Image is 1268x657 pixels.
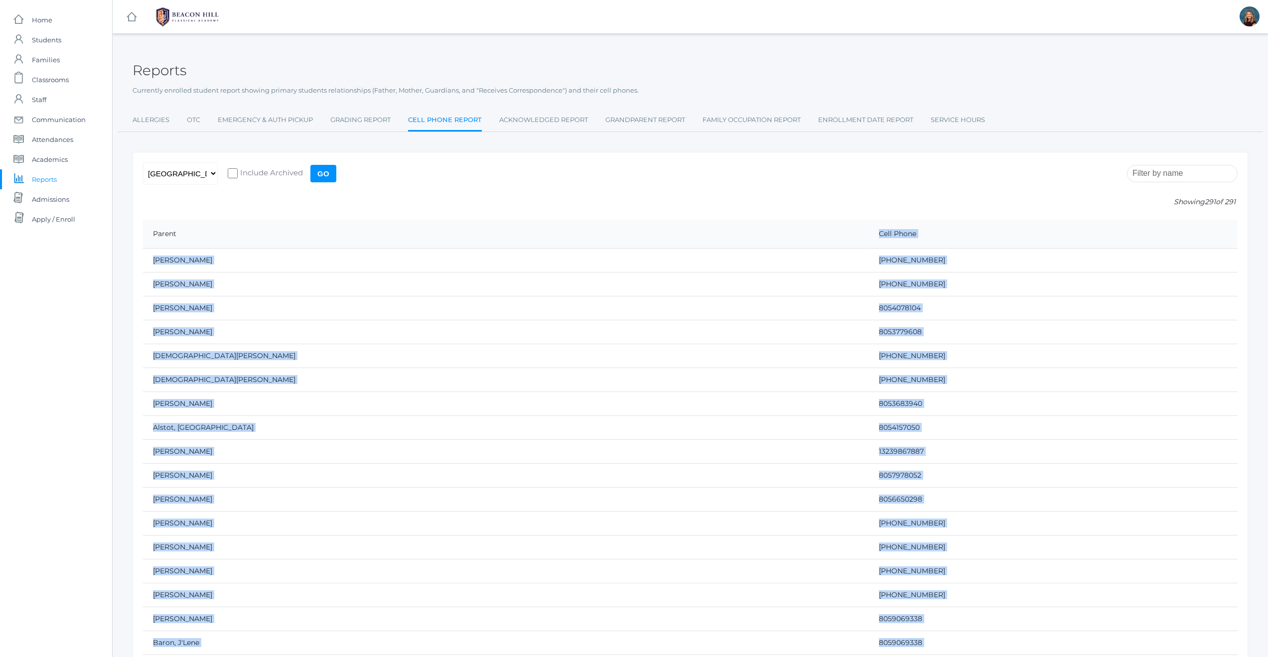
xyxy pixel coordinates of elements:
td: [PHONE_NUMBER] [869,559,1238,583]
a: [PERSON_NAME] [153,495,212,504]
input: Include Archived [228,168,238,178]
td: [PHONE_NUMBER] [869,368,1238,392]
a: [PERSON_NAME] [153,590,212,599]
a: Emergency & Auth Pickup [218,110,313,130]
a: [DEMOGRAPHIC_DATA][PERSON_NAME] [153,375,295,384]
a: [PERSON_NAME] [153,471,212,480]
span: Apply / Enroll [32,209,75,229]
td: 13239867887 [869,439,1238,463]
td: [PHONE_NUMBER] [869,272,1238,296]
a: [PERSON_NAME] [153,399,212,408]
span: Families [32,50,60,70]
a: Family Occupation Report [703,110,801,130]
a: Baron, J'Lene [153,638,199,647]
input: Filter by name [1127,165,1238,182]
span: Attendances [32,130,73,149]
a: Alstot, [GEOGRAPHIC_DATA] [153,423,254,432]
a: [DEMOGRAPHIC_DATA][PERSON_NAME] [153,351,295,360]
td: [PHONE_NUMBER] [869,583,1238,607]
a: [PERSON_NAME] [153,614,212,623]
a: [PERSON_NAME] [153,279,212,288]
span: Staff [32,90,46,110]
a: Enrollment Date Report [818,110,913,130]
a: Grandparent Report [605,110,685,130]
input: Go [310,165,336,182]
td: 8059069338 [869,631,1238,655]
span: Communication [32,110,86,130]
span: Home [32,10,52,30]
a: [PERSON_NAME] [153,519,212,527]
h2: Reports [133,63,186,78]
a: Acknowledged Report [499,110,588,130]
span: Include Archived [238,167,303,180]
td: [PHONE_NUMBER] [869,248,1238,272]
p: Currently enrolled student report showing primary students relationships (Father, Mother, Guardia... [133,86,1248,96]
span: 291 [1205,197,1216,206]
td: 8056650298 [869,487,1238,511]
a: [PERSON_NAME] [153,566,212,575]
a: OTC [187,110,200,130]
td: 8054157050 [869,415,1238,439]
div: Lindsay Leeds [1240,6,1260,26]
td: [PHONE_NUMBER] [869,535,1238,559]
td: [PHONE_NUMBER] [869,344,1238,368]
td: [PHONE_NUMBER] [869,511,1238,535]
span: Classrooms [32,70,69,90]
span: Reports [32,169,57,189]
a: [PERSON_NAME] [153,327,212,336]
a: Allergies [133,110,169,130]
a: [PERSON_NAME] [153,447,212,456]
td: 8057978052 [869,463,1238,487]
span: Admissions [32,189,69,209]
img: BHCALogos-05-308ed15e86a5a0abce9b8dd61676a3503ac9727e845dece92d48e8588c001991.png [150,4,225,29]
a: [PERSON_NAME] [153,542,212,551]
p: Showing of 291 [143,197,1238,207]
a: [PERSON_NAME] [153,256,212,264]
td: 8059069338 [869,607,1238,631]
span: Academics [32,149,68,169]
td: 8053683940 [869,392,1238,415]
th: Parent [143,220,869,249]
td: 8053779608 [869,320,1238,344]
a: Cell Phone Report [408,110,482,131]
span: Students [32,30,61,50]
td: 8054078104 [869,296,1238,320]
th: Cell Phone [869,220,1238,249]
a: [PERSON_NAME] [153,303,212,312]
a: Grading Report [330,110,391,130]
a: Service Hours [931,110,985,130]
